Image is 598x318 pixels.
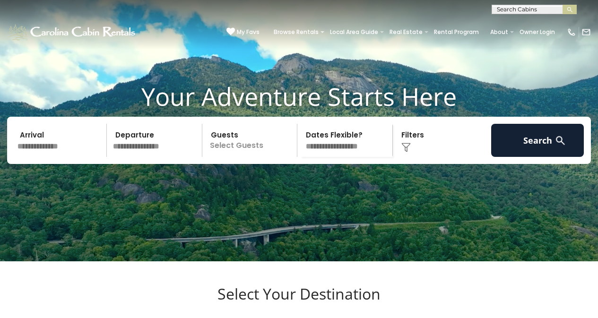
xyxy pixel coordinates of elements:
[205,124,297,157] p: Select Guests
[325,26,383,39] a: Local Area Guide
[485,26,513,39] a: About
[515,26,560,39] a: Owner Login
[491,124,584,157] button: Search
[226,27,260,37] a: My Favs
[429,26,484,39] a: Rental Program
[7,23,138,42] img: White-1-1-2.png
[567,27,576,37] img: phone-regular-white.png
[237,28,260,36] span: My Favs
[581,27,591,37] img: mail-regular-white.png
[7,285,591,318] h3: Select Your Destination
[7,82,591,111] h1: Your Adventure Starts Here
[385,26,427,39] a: Real Estate
[401,143,411,152] img: filter--v1.png
[269,26,323,39] a: Browse Rentals
[555,135,566,146] img: search-regular-white.png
